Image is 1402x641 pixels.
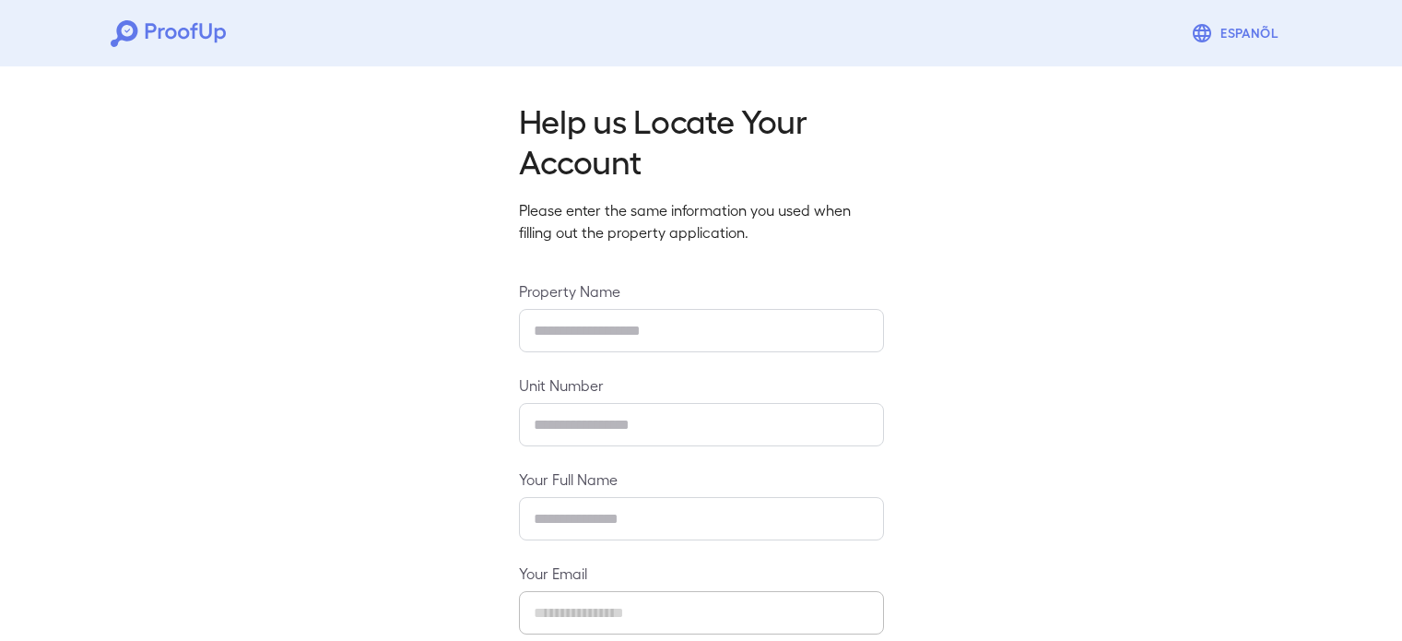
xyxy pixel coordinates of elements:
[519,563,884,584] label: Your Email
[519,199,884,243] p: Please enter the same information you used when filling out the property application.
[519,280,884,302] label: Property Name
[519,469,884,490] label: Your Full Name
[519,374,884,396] label: Unit Number
[1184,15,1291,52] button: Espanõl
[519,100,884,181] h2: Help us Locate Your Account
